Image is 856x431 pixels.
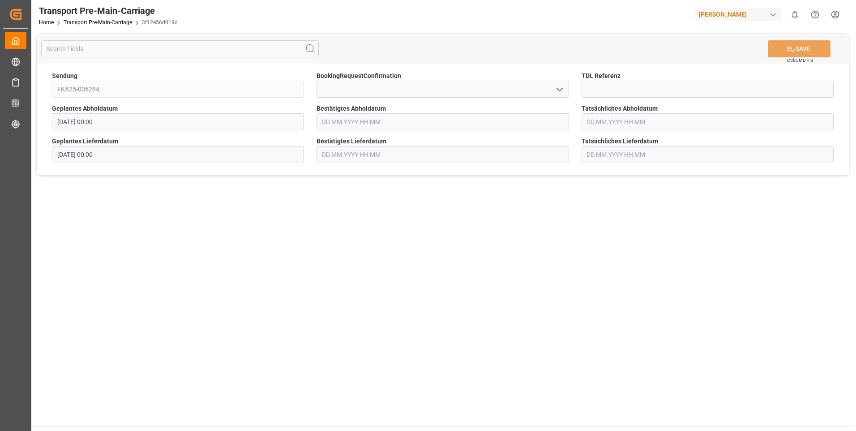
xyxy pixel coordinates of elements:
[317,104,386,113] span: Bestätigtes Abholdatum
[787,57,813,64] span: Ctrl/CMD + S
[805,4,825,25] button: Help Center
[582,137,658,146] span: Tatsächliches Lieferdatum
[317,71,401,81] span: BookingRequestConfirmation
[52,137,118,146] span: Geplantes Lieferdatum
[64,19,132,26] a: Transport Pre-Main-Carriage
[695,8,781,21] div: [PERSON_NAME]
[582,71,621,81] span: TDL Referenz
[39,4,178,17] div: Transport Pre-Main-Carriage
[52,104,118,113] span: Geplantes Abholdatum
[41,40,319,57] input: Search Fields
[582,146,834,163] input: DD.MM.YYYY HH:MM
[317,146,569,163] input: DD.MM.YYYY HH:MM
[768,40,830,57] button: SAVE
[317,137,386,146] span: Bestätigtes Lieferdatum
[52,71,77,81] span: Sendung
[52,113,304,130] input: DD.MM.YYYY HH:MM
[39,19,54,26] a: Home
[552,82,565,96] button: open menu
[52,146,304,163] input: DD.MM.YYYY HH:MM
[695,6,785,23] button: [PERSON_NAME]
[317,113,569,130] input: DD.MM.YYYY HH:MM
[785,4,805,25] button: show 0 new notifications
[582,104,658,113] span: Tatsächliches Abholdatum
[582,113,834,130] input: DD.MM.YYYY HH:MM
